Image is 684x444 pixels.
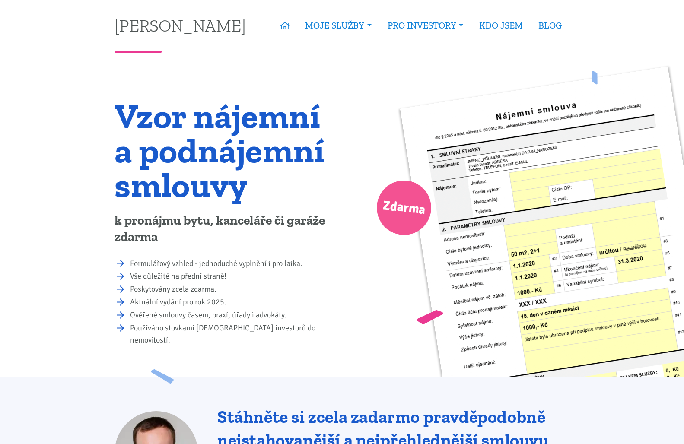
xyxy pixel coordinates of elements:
h1: Vzor nájemní a podnájemní smlouvy [115,98,336,202]
a: KDO JSEM [471,16,531,35]
li: Používáno stovkami [DEMOGRAPHIC_DATA] investorů do nemovitostí. [130,322,336,346]
li: Aktuální vydání pro rok 2025. [130,296,336,308]
p: k pronájmu bytu, kanceláře či garáže zdarma [115,212,336,245]
li: Poskytovány zcela zdarma. [130,283,336,295]
li: Vše důležité na přední straně! [130,270,336,282]
li: Formulářový vzhled - jednoduché vyplnění i pro laika. [130,258,336,270]
a: [PERSON_NAME] [115,17,246,34]
span: Zdarma [382,194,426,222]
a: BLOG [531,16,569,35]
a: MOJE SLUŽBY [297,16,379,35]
li: Ověřené smlouvy časem, praxí, úřady i advokáty. [130,309,336,321]
a: PRO INVESTORY [380,16,471,35]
